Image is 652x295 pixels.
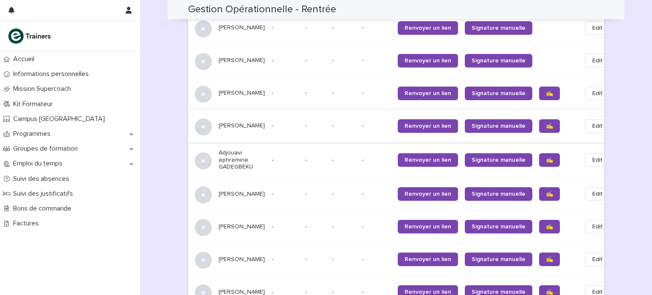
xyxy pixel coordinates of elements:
p: - [272,122,298,129]
tr: [PERSON_NAME]--- --Renvoyer un lienSignature manuelle✍️Edit [188,178,624,211]
p: - [332,223,355,230]
p: - [362,24,391,31]
button: Edit [585,253,610,266]
a: Signature manuelle [465,187,532,201]
p: [PERSON_NAME] [219,57,265,64]
p: - [332,157,355,164]
p: [PERSON_NAME] [219,223,265,230]
span: Renvoyer un lien [405,157,451,163]
span: Signature manuelle [472,224,526,230]
span: Signature manuelle [472,123,526,129]
p: Accueil [10,55,41,63]
p: Bons de commande [10,205,78,213]
span: Edit [592,255,603,264]
span: Edit [592,24,603,32]
a: Renvoyer un lien [398,153,458,167]
button: Edit [585,187,610,201]
span: Renvoyer un lien [405,289,451,295]
tr: [PERSON_NAME]--- --Renvoyer un lienSignature manuelleEdit [188,11,624,44]
span: Renvoyer un lien [405,191,451,197]
p: - [272,223,298,230]
p: - [272,24,298,31]
a: ✍️ [539,253,560,266]
p: Kit Formateur [10,100,59,108]
p: - [305,189,309,198]
p: Suivi des justificatifs [10,190,80,198]
p: Adjouavi ephremine GADEGBEKU [219,149,265,171]
span: ✍️ [546,289,553,295]
p: - [332,57,355,64]
a: Renvoyer un lien [398,187,458,201]
p: - [332,191,355,198]
p: - [332,122,355,129]
a: Signature manuelle [465,87,532,100]
span: Signature manuelle [472,90,526,96]
a: ✍️ [539,119,560,133]
a: Signature manuelle [465,153,532,167]
p: - [272,191,298,198]
span: Signature manuelle [472,256,526,262]
p: - [332,24,355,31]
p: - [362,191,391,198]
span: Renvoyer un lien [405,25,451,31]
a: ✍️ [539,87,560,100]
button: Edit [585,153,610,167]
span: Edit [592,156,603,164]
p: - [362,122,391,129]
p: - [305,22,309,31]
span: ✍️ [546,123,553,129]
img: K0CqGN7SDeD6s4JG8KQk [7,28,53,45]
span: ✍️ [546,224,553,230]
p: - [305,155,309,164]
tr: [PERSON_NAME]--- --Renvoyer un lienSignature manuelle✍️Edit [188,211,624,243]
p: Informations personnelles [10,70,96,78]
a: Signature manuelle [465,21,532,35]
p: [PERSON_NAME] [219,256,265,263]
span: ✍️ [546,256,553,262]
p: - [305,88,309,97]
span: Renvoyer un lien [405,256,451,262]
tr: [PERSON_NAME]--- --Renvoyer un lienSignature manuelle✍️Edit [188,110,624,142]
p: - [305,55,309,64]
span: Signature manuelle [472,191,526,197]
button: Edit [585,21,610,35]
a: Renvoyer un lien [398,21,458,35]
p: Suivi des absences [10,175,76,183]
button: Edit [585,54,610,67]
tr: [PERSON_NAME]--- --Renvoyer un lienSignature manuelle✍️Edit [188,243,624,276]
p: - [272,256,298,263]
span: Edit [592,190,603,198]
button: Edit [585,220,610,233]
p: - [272,157,298,164]
span: Signature manuelle [472,289,526,295]
span: Renvoyer un lien [405,224,451,230]
a: ✍️ [539,187,560,201]
span: ✍️ [546,157,553,163]
span: Edit [592,56,603,65]
a: Signature manuelle [465,253,532,266]
a: Renvoyer un lien [398,220,458,233]
a: Renvoyer un lien [398,253,458,266]
span: Renvoyer un lien [405,123,451,129]
p: - [362,157,391,164]
p: Mission Supercoach [10,85,78,93]
p: - [362,223,391,230]
p: - [362,57,391,64]
p: [PERSON_NAME] [219,90,265,97]
p: - [305,222,309,230]
a: Signature manuelle [465,220,532,233]
p: - [272,57,298,64]
p: [PERSON_NAME] [219,24,265,31]
p: - [305,254,309,263]
button: Edit [585,119,610,133]
a: Renvoyer un lien [398,54,458,67]
p: [PERSON_NAME] [219,191,265,198]
span: Edit [592,122,603,130]
p: - [332,256,355,263]
p: Programmes [10,130,57,138]
p: Factures [10,219,45,228]
tr: Adjouavi ephremine GADEGBEKU--- --Renvoyer un lienSignature manuelle✍️Edit [188,142,624,177]
span: Edit [592,222,603,231]
a: Signature manuelle [465,54,532,67]
p: - [272,90,298,97]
